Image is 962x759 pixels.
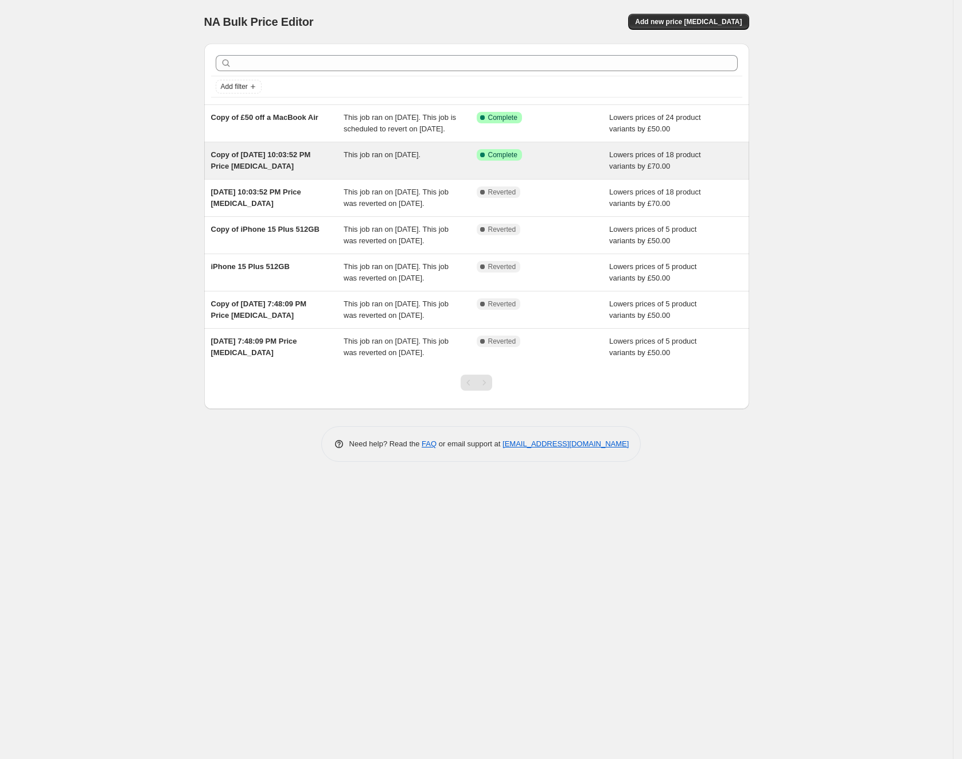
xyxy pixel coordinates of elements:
span: iPhone 15 Plus 512GB [211,262,290,271]
span: Lowers prices of 24 product variants by £50.00 [609,113,701,133]
a: [EMAIL_ADDRESS][DOMAIN_NAME] [503,439,629,448]
span: This job ran on [DATE]. This job was reverted on [DATE]. [344,225,449,245]
span: This job ran on [DATE]. This job was reverted on [DATE]. [344,262,449,282]
span: Reverted [488,337,516,346]
span: Lowers prices of 18 product variants by £70.00 [609,188,701,208]
span: Lowers prices of 5 product variants by £50.00 [609,299,696,320]
span: NA Bulk Price Editor [204,15,314,28]
span: [DATE] 7:48:09 PM Price [MEDICAL_DATA] [211,337,297,357]
span: Copy of iPhone 15 Plus 512GB [211,225,320,233]
span: Reverted [488,262,516,271]
span: This job ran on [DATE]. This job was reverted on [DATE]. [344,188,449,208]
span: [DATE] 10:03:52 PM Price [MEDICAL_DATA] [211,188,301,208]
a: FAQ [422,439,437,448]
nav: Pagination [461,375,492,391]
span: Add new price [MEDICAL_DATA] [635,17,742,26]
span: Add filter [221,82,248,91]
span: or email support at [437,439,503,448]
span: Lowers prices of 5 product variants by £50.00 [609,225,696,245]
span: Copy of £50 off a MacBook Air [211,113,318,122]
span: Copy of [DATE] 10:03:52 PM Price [MEDICAL_DATA] [211,150,311,170]
button: Add new price [MEDICAL_DATA] [628,14,749,30]
span: Copy of [DATE] 7:48:09 PM Price [MEDICAL_DATA] [211,299,307,320]
span: Reverted [488,299,516,309]
span: Complete [488,150,517,159]
span: Lowers prices of 18 product variants by £70.00 [609,150,701,170]
span: Complete [488,113,517,122]
span: This job ran on [DATE]. This job was reverted on [DATE]. [344,299,449,320]
span: This job ran on [DATE]. This job is scheduled to revert on [DATE]. [344,113,456,133]
span: Lowers prices of 5 product variants by £50.00 [609,337,696,357]
span: Reverted [488,225,516,234]
span: This job ran on [DATE]. [344,150,420,159]
span: This job ran on [DATE]. This job was reverted on [DATE]. [344,337,449,357]
button: Add filter [216,80,262,94]
span: Need help? Read the [349,439,422,448]
span: Lowers prices of 5 product variants by £50.00 [609,262,696,282]
span: Reverted [488,188,516,197]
